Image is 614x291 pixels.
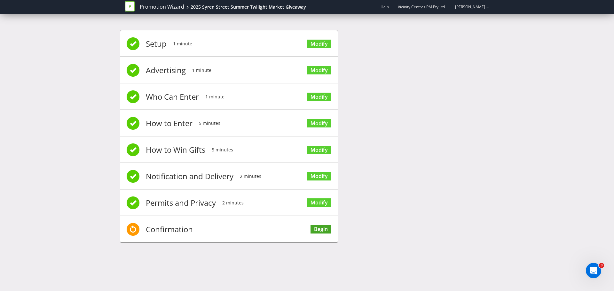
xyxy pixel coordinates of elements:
span: Advertising [146,57,186,83]
span: Who Can Enter [146,84,199,110]
a: Begin [311,225,331,234]
span: 1 minute [173,31,192,57]
span: Confirmation [146,217,193,242]
a: Modify [307,172,331,180]
a: Modify [307,40,331,48]
a: Promotion Wizard [140,3,184,11]
span: 2 minutes [240,164,261,189]
span: Setup [146,31,167,57]
span: 5 minutes [199,111,220,136]
iframe: Intercom live chat [586,263,601,278]
a: Modify [307,66,331,75]
span: How to Win Gifts [146,137,205,163]
a: [PERSON_NAME] [449,4,485,10]
a: Modify [307,93,331,101]
div: 2025 Syren Street Summer Twilight Market Giveaway [191,4,306,10]
span: 2 minutes [222,190,244,216]
a: Help [381,4,389,10]
span: 5 minutes [212,137,233,163]
span: Notification and Delivery [146,164,233,189]
a: Modify [307,198,331,207]
span: 3 [599,263,604,268]
span: 1 minute [205,84,224,110]
span: Permits and Privacy [146,190,216,216]
span: Vicinity Centres PM Pty Ltd [398,4,445,10]
span: 1 minute [192,57,211,83]
a: Modify [307,146,331,154]
span: How to Enter [146,111,193,136]
a: Modify [307,119,331,128]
